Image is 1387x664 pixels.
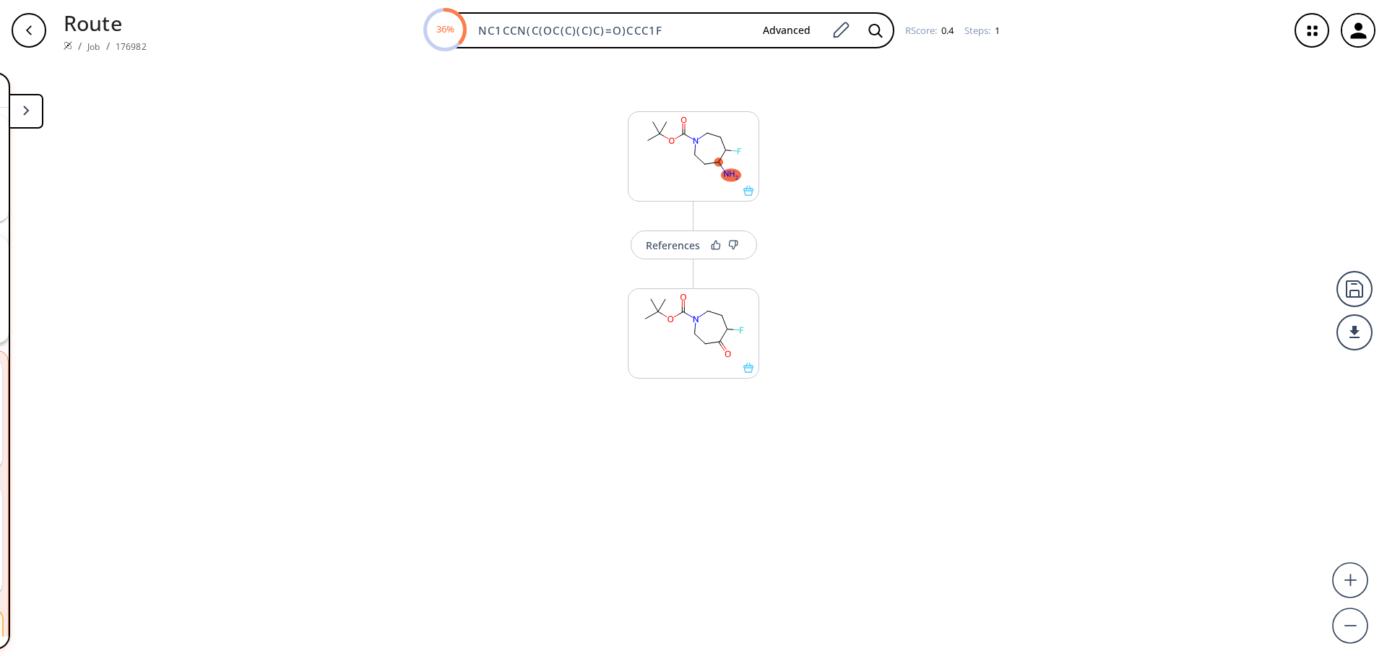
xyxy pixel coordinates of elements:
[470,23,751,38] input: Enter SMILES
[78,38,82,53] li: /
[436,22,454,35] text: 36%
[646,241,700,250] div: References
[964,26,1000,35] div: Steps :
[905,26,954,35] div: RScore :
[116,40,147,53] a: 176982
[87,40,100,53] a: Job
[628,289,759,363] svg: CC(C)(C)OC(=O)N1CCC(=O)C(F)CC1
[631,230,757,259] button: References
[939,24,954,37] span: 0.4
[64,7,147,38] p: Route
[106,38,110,53] li: /
[993,24,1000,37] span: 1
[751,17,822,44] button: Advanced
[628,112,759,186] svg: CC(C)(C)OC(=O)N1CCC(N)C(F)CC1
[64,41,72,50] img: Spaya logo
